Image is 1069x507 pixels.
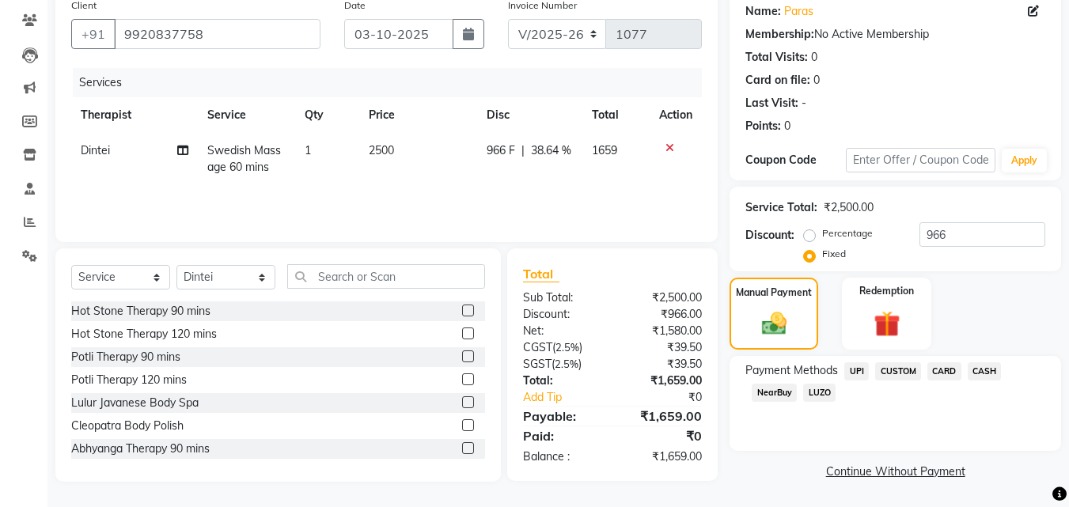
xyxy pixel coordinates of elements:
[745,49,808,66] div: Total Visits:
[487,142,515,159] span: 966 F
[612,306,714,323] div: ₹966.00
[477,97,582,133] th: Disc
[875,362,921,380] span: CUSTOM
[612,448,714,465] div: ₹1,659.00
[511,448,612,465] div: Balance :
[859,284,914,298] label: Redemption
[71,372,187,388] div: Potli Therapy 120 mins
[630,389,715,406] div: ₹0
[523,266,559,282] span: Total
[612,289,714,306] div: ₹2,500.00
[754,309,794,338] img: _cash.svg
[287,264,485,289] input: Search or Scan
[968,362,1002,380] span: CASH
[592,143,617,157] span: 1659
[745,118,781,134] div: Points:
[844,362,869,380] span: UPI
[521,142,525,159] span: |
[803,384,836,402] span: LUZO
[511,323,612,339] div: Net:
[745,227,794,244] div: Discount:
[745,362,838,379] span: Payment Methods
[511,356,612,373] div: ( )
[736,286,812,300] label: Manual Payment
[71,303,210,320] div: Hot Stone Therapy 90 mins
[927,362,961,380] span: CARD
[523,340,552,354] span: CGST
[114,19,320,49] input: Search by Name/Mobile/Email/Code
[555,341,579,354] span: 2.5%
[822,226,873,240] label: Percentage
[745,95,798,112] div: Last Visit:
[71,326,217,342] div: Hot Stone Therapy 120 mins
[745,199,817,216] div: Service Total:
[846,148,995,172] input: Enter Offer / Coupon Code
[305,143,311,157] span: 1
[612,407,714,426] div: ₹1,659.00
[81,143,110,157] span: Dintei
[71,97,198,133] th: Therapist
[71,441,210,457] div: Abhyanga Therapy 90 mins
[612,373,714,389] div: ₹1,659.00
[752,384,797,402] span: NearBuy
[71,349,180,365] div: Potli Therapy 90 mins
[822,247,846,261] label: Fixed
[207,143,281,174] span: Swedish Massage 60 mins
[784,118,790,134] div: 0
[802,95,806,112] div: -
[511,389,629,406] a: Add Tip
[511,339,612,356] div: ( )
[71,418,184,434] div: Cleopatra Body Polish
[866,308,908,340] img: _gift.svg
[745,3,781,20] div: Name:
[359,97,477,133] th: Price
[1002,149,1047,172] button: Apply
[745,72,810,89] div: Card on file:
[813,72,820,89] div: 0
[745,152,845,168] div: Coupon Code
[198,97,295,133] th: Service
[612,426,714,445] div: ₹0
[369,143,394,157] span: 2500
[73,68,714,97] div: Services
[511,306,612,323] div: Discount:
[824,199,874,216] div: ₹2,500.00
[612,339,714,356] div: ₹39.50
[295,97,359,133] th: Qty
[511,289,612,306] div: Sub Total:
[511,373,612,389] div: Total:
[650,97,702,133] th: Action
[71,19,116,49] button: +91
[523,357,552,371] span: SGST
[811,49,817,66] div: 0
[582,97,650,133] th: Total
[71,395,199,411] div: Lulur Javanese Body Spa
[511,407,612,426] div: Payable:
[531,142,571,159] span: 38.64 %
[612,356,714,373] div: ₹39.50
[555,358,578,370] span: 2.5%
[745,26,1045,43] div: No Active Membership
[784,3,813,20] a: Paras
[745,26,814,43] div: Membership:
[612,323,714,339] div: ₹1,580.00
[511,426,612,445] div: Paid:
[733,463,1058,480] a: Continue Without Payment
